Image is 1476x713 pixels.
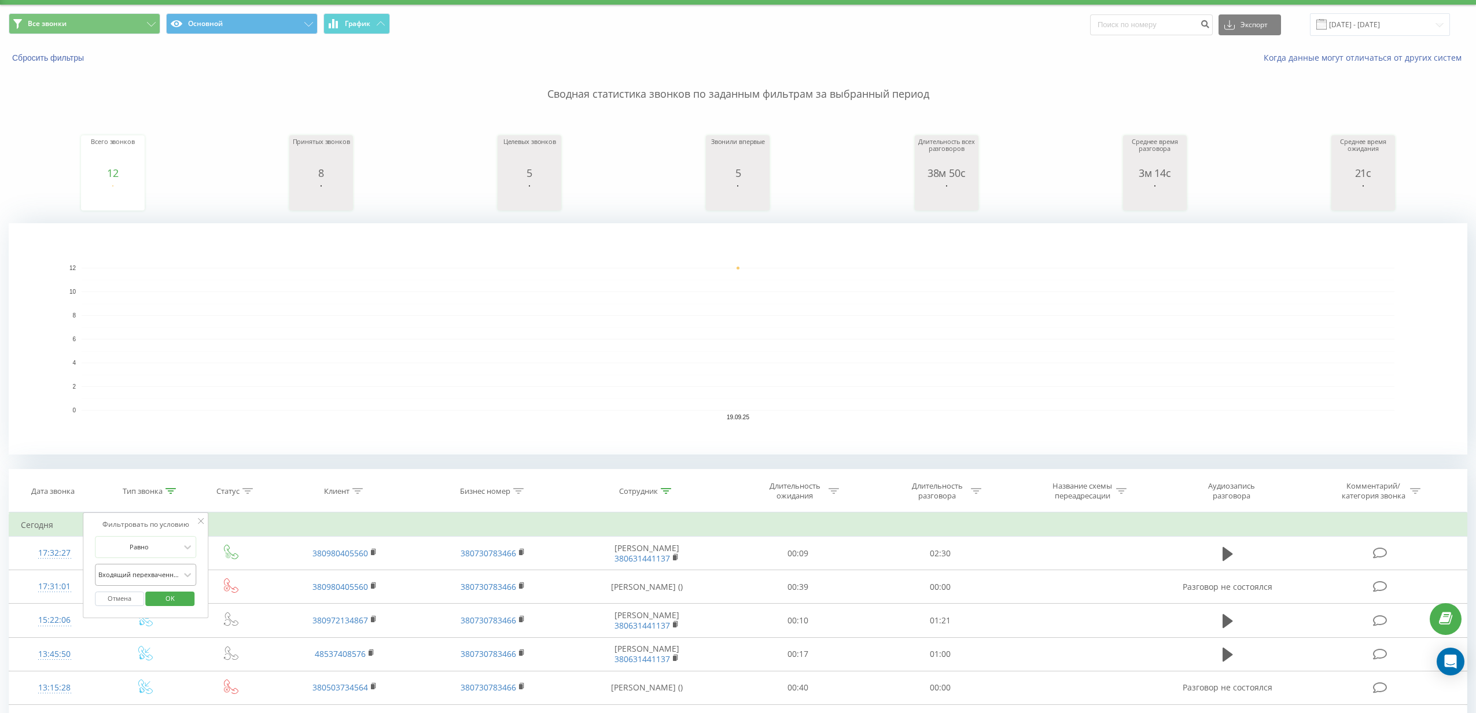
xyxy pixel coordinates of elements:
[9,223,1467,455] svg: A chart.
[1264,52,1467,63] a: Когда данные могут отличаться от других систем
[95,592,144,606] button: Отмена
[869,570,1011,604] td: 00:00
[21,575,89,598] div: 17:31:01
[614,653,670,664] a: 380631441137
[312,548,368,559] a: 380980405560
[1194,481,1269,501] div: Аудиозапись разговора
[1339,481,1407,501] div: Комментарий/категория звонка
[869,671,1011,704] td: 00:00
[69,265,76,271] text: 12
[1334,138,1392,167] div: Среднее время ожидания
[69,289,76,295] text: 10
[9,53,90,63] button: Сбросить фильтры
[461,581,516,592] a: 380730783466
[567,671,727,704] td: [PERSON_NAME] ()
[567,570,727,604] td: [PERSON_NAME] ()
[727,414,749,420] text: 19.09.25
[72,360,76,366] text: 4
[21,542,89,564] div: 17:32:27
[21,677,89,699] div: 13:15:28
[21,643,89,666] div: 13:45:50
[727,637,869,671] td: 00:17
[461,648,516,659] a: 380730783466
[1090,14,1213,35] input: Поиск по номеру
[324,486,349,496] div: Клиент
[727,604,869,637] td: 00:10
[146,592,195,606] button: OK
[1437,648,1464,675] div: Open Intercom Messenger
[567,604,727,637] td: [PERSON_NAME]
[906,481,968,501] div: Длительность разговора
[727,570,869,604] td: 00:39
[292,138,350,167] div: Принятых звонков
[84,167,142,179] div: 12
[1219,14,1281,35] button: Экспорт
[727,671,869,704] td: 00:40
[614,620,670,631] a: 380631441137
[1126,179,1184,213] svg: A chart.
[500,167,558,179] div: 5
[1334,179,1392,213] svg: A chart.
[21,609,89,631] div: 15:22:06
[28,19,67,28] span: Все звонки
[460,486,510,496] div: Бизнес номер
[461,548,516,559] a: 380730783466
[1183,581,1272,592] span: Разговор не состоялся
[315,648,366,659] a: 48537408576
[72,336,76,342] text: 6
[727,537,869,570] td: 00:09
[567,537,727,570] td: [PERSON_NAME]
[292,167,350,179] div: 8
[614,553,670,564] a: 380631441137
[1051,481,1113,501] div: Название схемы переадресации
[461,682,516,693] a: 380730783466
[9,13,160,34] button: Все звонки
[323,13,390,34] button: График
[123,486,163,496] div: Тип звонка
[918,138,976,167] div: Длительность всех разговоров
[72,407,76,413] text: 0
[1126,167,1184,179] div: 3м 14с
[154,589,186,607] span: OK
[9,513,1467,537] td: Сегодня
[216,486,240,496] div: Статус
[166,13,318,34] button: Основной
[869,604,1011,637] td: 01:21
[9,64,1467,102] p: Сводная статистика звонков по заданным фильтрам за выбранный период
[95,519,197,530] div: Фильтровать по условию
[312,615,368,626] a: 380972134867
[72,383,76,390] text: 2
[869,637,1011,671] td: 01:00
[31,486,75,496] div: Дата звонка
[709,179,767,213] svg: A chart.
[918,167,976,179] div: 38м 50с
[619,486,658,496] div: Сотрудник
[709,167,767,179] div: 5
[1183,682,1272,693] span: Разговор не состоялся
[764,481,826,501] div: Длительность ожидания
[461,615,516,626] a: 380730783466
[292,179,350,213] svg: A chart.
[312,682,368,693] a: 380503734564
[84,138,142,167] div: Всего звонков
[84,179,142,213] svg: A chart.
[72,312,76,319] text: 8
[709,138,767,167] div: Звонили впервые
[918,179,976,213] svg: A chart.
[567,637,727,671] td: [PERSON_NAME]
[312,581,368,592] a: 380980405560
[500,179,558,213] svg: A chart.
[345,20,370,28] span: График
[869,537,1011,570] td: 02:30
[500,138,558,167] div: Целевых звонков
[1334,167,1392,179] div: 21с
[1126,138,1184,167] div: Среднее время разговора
